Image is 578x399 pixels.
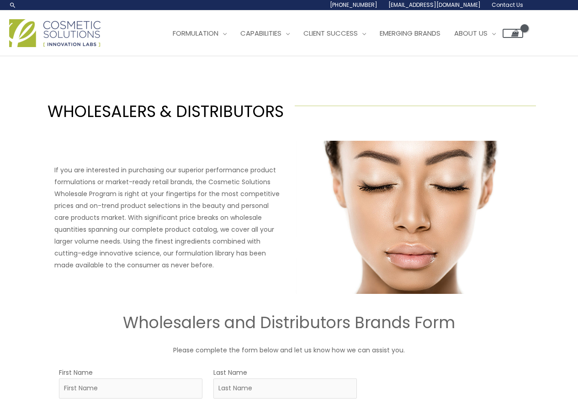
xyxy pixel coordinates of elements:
[297,20,373,47] a: Client Success
[42,100,284,122] h1: WHOLESALERS & DISTRIBUTORS
[54,164,284,271] p: If you are interested in purchasing our superior performance product formulations or market-ready...
[213,378,357,399] input: Last Name
[503,29,523,38] a: View Shopping Cart, empty
[9,19,101,47] img: Cosmetic Solutions Logo
[15,312,563,333] h2: Wholesalers and Distributors Brands Form
[330,1,377,9] span: [PHONE_NUMBER]
[373,20,447,47] a: Emerging Brands
[303,28,358,38] span: Client Success
[15,344,563,356] p: Please complete the form below and let us know how we can assist you.
[59,367,93,378] label: First Name
[159,20,523,47] nav: Site Navigation
[59,378,202,399] input: First Name
[492,1,523,9] span: Contact Us
[454,28,488,38] span: About Us
[240,28,281,38] span: Capabilities
[295,141,524,294] img: Wholesale Customer Type Image
[233,20,297,47] a: Capabilities
[173,28,218,38] span: Formulation
[213,367,247,378] label: Last Name
[9,1,16,9] a: Search icon link
[380,28,440,38] span: Emerging Brands
[388,1,481,9] span: [EMAIL_ADDRESS][DOMAIN_NAME]
[447,20,503,47] a: About Us
[166,20,233,47] a: Formulation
